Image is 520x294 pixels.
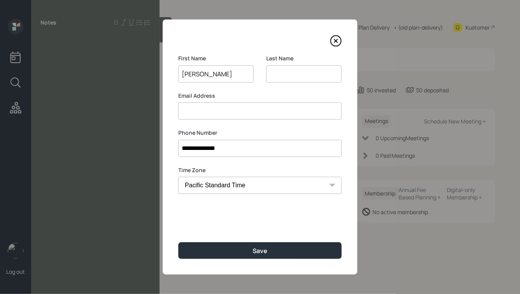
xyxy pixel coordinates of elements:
div: Save [253,246,267,255]
label: Email Address [178,92,342,100]
label: Last Name [266,55,342,62]
button: Save [178,242,342,259]
label: Phone Number [178,129,342,137]
label: Time Zone [178,166,342,174]
label: First Name [178,55,254,62]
